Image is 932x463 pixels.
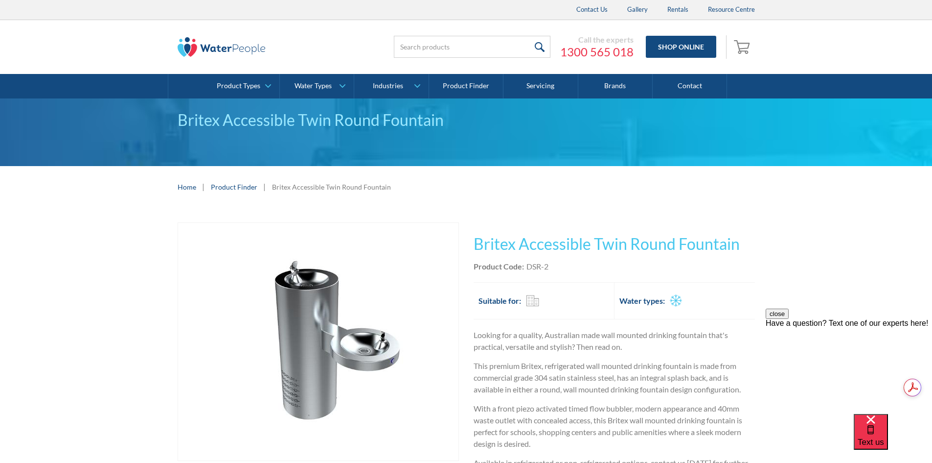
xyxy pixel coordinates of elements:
div: Water Types [295,82,332,90]
strong: Product Code: [474,262,524,271]
a: Open empty cart [731,35,755,59]
a: Product Finder [211,182,257,192]
a: Product Finder [429,74,503,98]
img: The Water People [178,37,266,57]
div: DSR-2 [526,261,548,272]
a: Water Types [280,74,354,98]
div: Britex Accessible Twin Round Fountain [272,182,391,192]
p: This premium Britex, refrigerated wall mounted drinking fountain is made from commercial grade 30... [474,360,755,395]
a: open lightbox [178,222,459,461]
a: Brands [578,74,653,98]
div: Call the experts [560,35,634,45]
iframe: podium webchat widget prompt [766,309,932,426]
div: | [262,181,267,193]
a: Servicing [503,74,578,98]
a: Industries [354,74,428,98]
a: Product Types [205,74,279,98]
p: Looking for a quality, Australian made wall mounted drinking fountain that's practical, versatile... [474,329,755,353]
div: Industries [373,82,403,90]
div: Product Types [217,82,260,90]
div: | [201,181,206,193]
h2: Suitable for: [478,295,521,307]
img: shopping cart [734,39,752,54]
iframe: podium webchat widget bubble [854,414,932,463]
h2: Water types: [619,295,665,307]
a: 1300 565 018 [560,45,634,59]
a: Shop Online [646,36,716,58]
p: With a front piezo activated timed flow bubbler, modern appearance and 40mm waste outlet with con... [474,403,755,450]
div: Britex Accessible Twin Round Fountain [178,108,755,132]
a: Contact [653,74,727,98]
img: Britex Accessible Twin Round Fountain [200,223,437,461]
h1: Britex Accessible Twin Round Fountain [474,232,755,256]
input: Search products [394,36,550,58]
a: Home [178,182,196,192]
